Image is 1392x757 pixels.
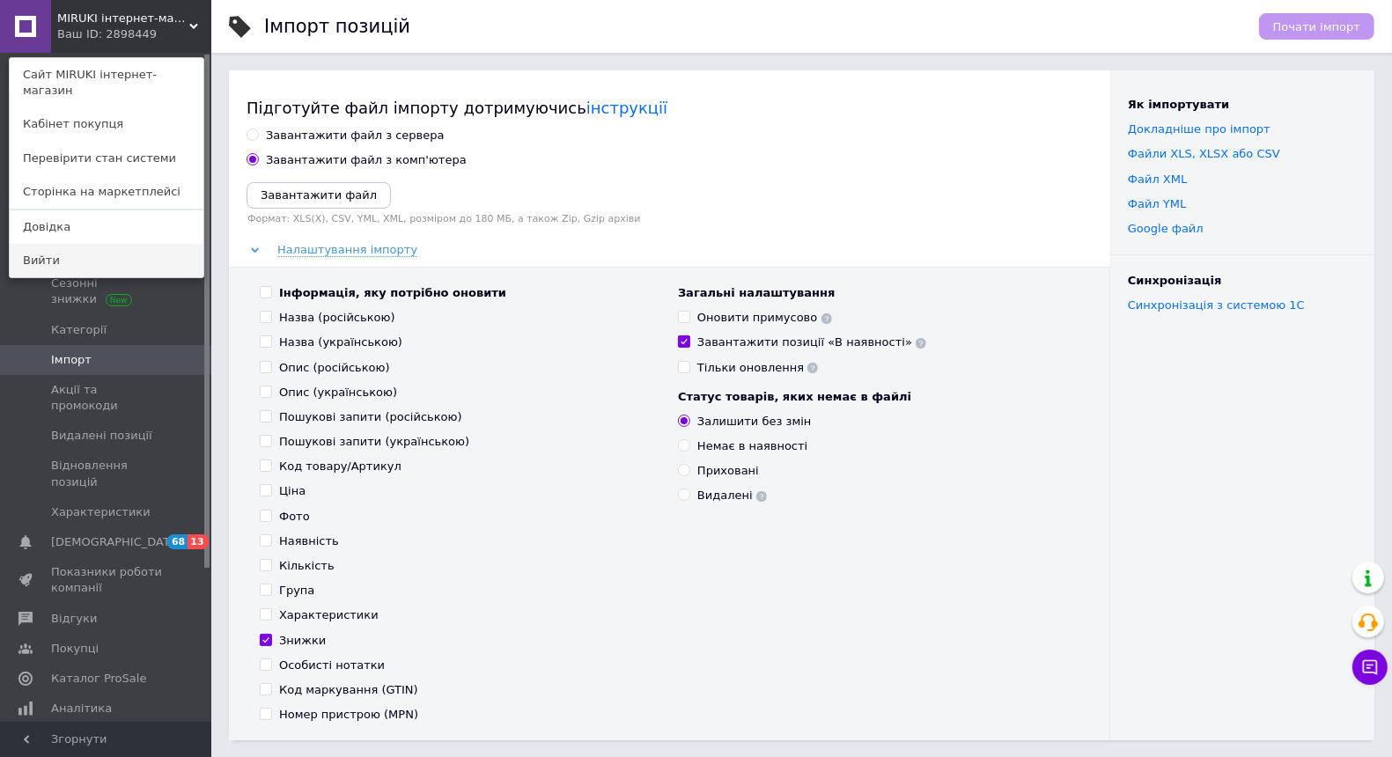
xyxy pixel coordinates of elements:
a: інструкції [586,99,667,117]
div: Група [279,583,314,599]
button: Завантажити файл [247,182,391,209]
span: Відгуки [51,611,97,627]
a: Сторінка на маркетплейсі [10,175,203,209]
div: Пошукові запити (російською) [279,409,462,425]
span: Покупці [51,641,99,657]
div: Особисті нотатки [279,658,385,673]
div: Номер пристрою (MPN) [279,707,418,723]
div: Залишити без змін [697,414,811,430]
a: Сайт MIRUKI інтернет-магазин [10,58,203,107]
span: 68 [167,534,188,549]
span: MIRUKI інтернет-магазин [57,11,189,26]
div: Завантажити файл з сервера [266,128,445,143]
label: Формат: XLS(X), CSV, YML, XML, розміром до 180 МБ, а також Zip, Gzip архіви [247,213,1093,224]
div: Інформація, яку потрібно оновити [279,285,506,301]
div: Опис (українською) [279,385,397,401]
span: Аналітика [51,701,112,717]
span: Налаштування імпорту [277,243,417,257]
span: Акції та промокоди [51,382,163,414]
a: Вийти [10,244,203,277]
a: Файли ХLS, XLSX або CSV [1128,147,1280,160]
div: Код маркування (GTIN) [279,682,418,698]
span: Категорії [51,322,107,338]
span: Каталог ProSale [51,671,146,687]
div: Назва (російською) [279,310,395,326]
div: Назва (українською) [279,334,402,350]
div: Немає в наявності [697,438,807,454]
div: Підготуйте файл імпорту дотримуючись [247,97,1093,119]
span: Характеристики [51,504,151,520]
span: Видалені позиції [51,428,152,444]
span: Відновлення позицій [51,458,163,489]
div: Код товару/Артикул [279,459,401,474]
a: Google файл [1128,222,1204,235]
a: Довідка [10,210,203,244]
div: Пошукові запити (українською) [279,434,469,450]
span: Імпорт [51,352,92,368]
div: Опис (російською) [279,360,390,376]
a: Файл YML [1128,197,1186,210]
div: Фото [279,509,310,525]
a: Перевірити стан системи [10,142,203,175]
div: Загальні налаштування [678,285,1079,301]
div: Кількість [279,558,335,574]
i: Завантажити файл [261,188,377,202]
div: Завантажити файл з комп'ютера [266,152,467,168]
div: Як імпортувати [1128,97,1357,113]
div: Ваш ID: 2898449 [57,26,131,42]
div: Знижки [279,633,326,649]
div: Характеристики [279,607,379,623]
span: [DEMOGRAPHIC_DATA] [51,534,181,550]
div: Тільки оновлення [697,360,818,376]
a: Синхронізація з системою 1С [1128,298,1305,312]
a: Докладніше про імпорт [1128,122,1270,136]
div: Завантажити позиції «В наявності» [697,334,926,350]
div: Видалені [697,488,767,503]
span: Показники роботи компанії [51,564,163,596]
div: Оновити примусово [697,310,832,326]
button: Чат з покупцем [1352,650,1388,685]
h1: Імпорт позицій [264,16,410,37]
div: Наявність [279,533,339,549]
div: Синхронізація [1128,273,1357,289]
div: Приховані [697,463,759,479]
a: Файл XML [1128,173,1187,186]
span: 13 [188,534,208,549]
a: Кабінет покупця [10,107,203,141]
div: Ціна [279,483,306,499]
div: Статус товарів, яких немає в файлі [678,389,1079,405]
span: Сезонні знижки [51,276,163,307]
